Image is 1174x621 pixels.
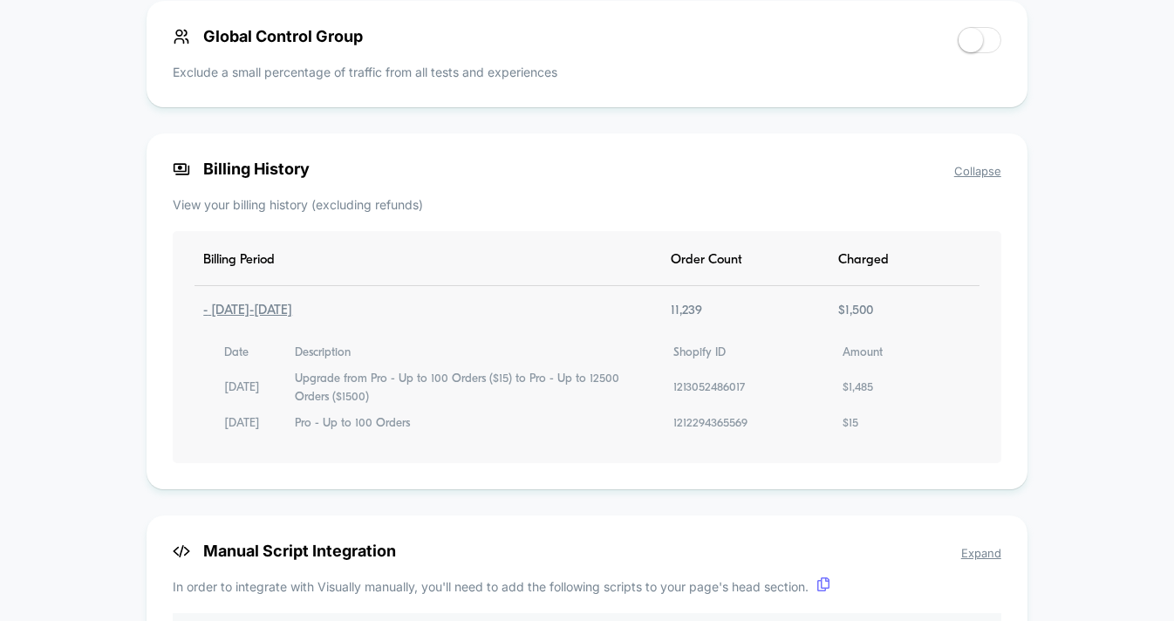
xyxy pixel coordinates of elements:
div: - [DATE] - [DATE] [195,304,301,318]
p: View your billing history (excluding refunds) [173,195,1001,214]
div: Amount [843,345,883,362]
span: Collapse [954,164,1001,178]
div: Billing Period [195,253,283,268]
div: Upgrade from Pro - Up to 100 Orders ($15) to Pro - Up to 12500 Orders ($1500) [295,371,651,406]
span: Manual Script Integration [173,542,1001,560]
div: Pro - Up to 100 Orders [295,415,410,433]
span: Expand [961,546,1001,560]
div: 11,239 [662,304,711,318]
span: Global Control Group [173,27,363,45]
span: Billing History [173,160,1001,178]
div: 1213052486017 [673,379,745,397]
p: Exclude a small percentage of traffic from all tests and experiences [173,63,557,81]
div: Description [295,345,351,362]
div: $ 1,485 [843,379,873,397]
div: Shopify ID [673,345,726,362]
div: [DATE] [224,415,260,433]
div: 1212294365569 [673,415,747,433]
div: $ 1,500 [829,304,882,318]
div: Charged [829,253,898,268]
div: [DATE] [224,379,260,397]
p: In order to integrate with Visually manually, you'll need to add the following scripts to your pa... [173,577,1001,596]
div: Date [224,345,249,362]
div: Order Count [662,253,751,268]
div: $ 15 [843,415,858,433]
